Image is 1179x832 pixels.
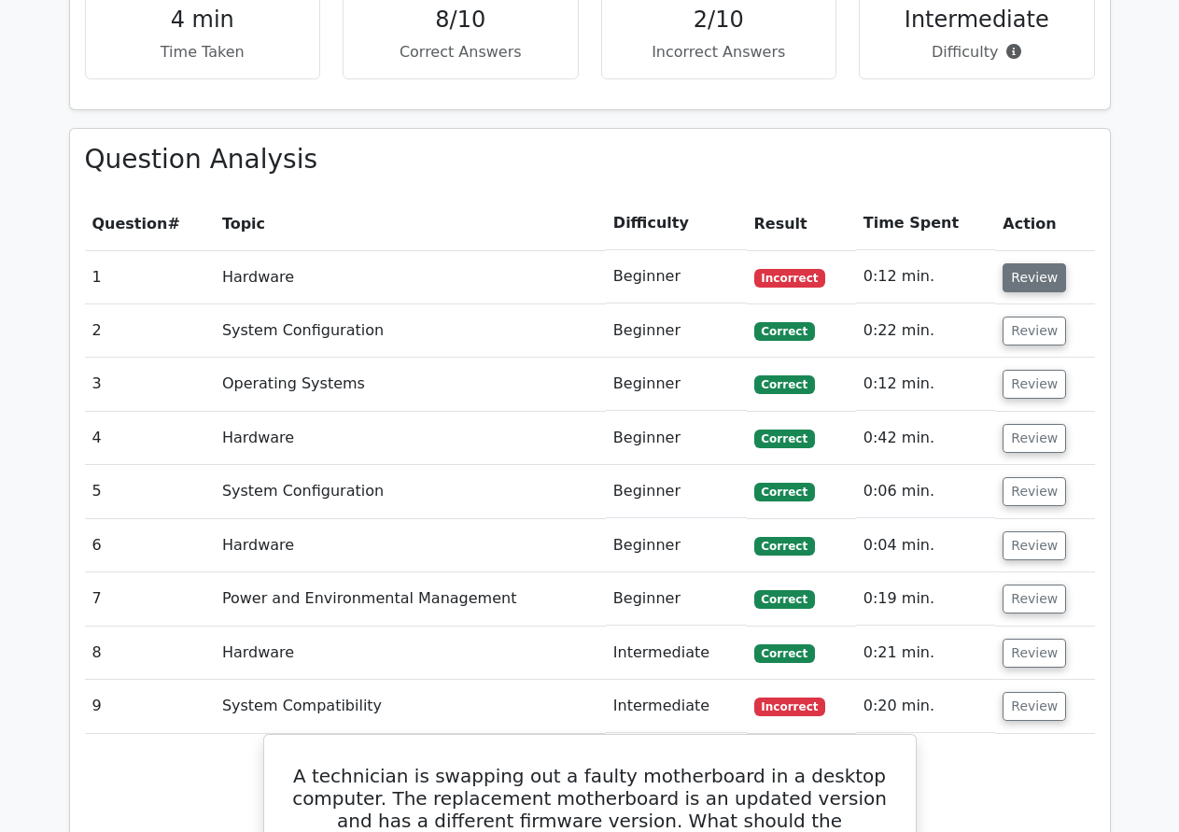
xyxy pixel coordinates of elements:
td: 0:04 min. [856,519,996,572]
button: Review [1003,424,1066,453]
span: Correct [754,322,815,341]
td: 4 [85,412,215,465]
td: 1 [85,250,215,303]
p: Time Taken [101,41,305,63]
td: 0:21 min. [856,627,996,680]
span: Correct [754,644,815,663]
span: Incorrect [754,269,826,288]
h4: Intermediate [875,7,1079,34]
p: Incorrect Answers [617,41,821,63]
button: Review [1003,692,1066,721]
td: Hardware [215,519,606,572]
span: Correct [754,483,815,501]
td: Intermediate [606,680,747,733]
span: Question [92,215,168,233]
td: Intermediate [606,627,747,680]
td: Hardware [215,627,606,680]
td: 0:12 min. [856,358,996,411]
button: Review [1003,477,1066,506]
h4: 2/10 [617,7,821,34]
td: Beginner [606,572,747,626]
td: Power and Environmental Management [215,572,606,626]
td: Beginner [606,304,747,358]
th: Difficulty [606,197,747,250]
td: 0:12 min. [856,250,996,303]
h3: Question Analysis [85,144,1095,176]
h4: 8/10 [358,7,563,34]
span: Incorrect [754,698,826,716]
td: Beginner [606,465,747,518]
button: Review [1003,317,1066,345]
td: 7 [85,572,215,626]
td: 0:22 min. [856,304,996,358]
td: Beginner [606,358,747,411]
button: Review [1003,370,1066,399]
h4: 4 min [101,7,305,34]
th: Action [995,197,1094,250]
span: Correct [754,537,815,556]
td: System Compatibility [215,680,606,733]
button: Review [1003,263,1066,292]
button: Review [1003,639,1066,668]
td: 6 [85,519,215,572]
span: Correct [754,375,815,394]
td: Beginner [606,412,747,465]
th: Result [747,197,856,250]
p: Correct Answers [358,41,563,63]
p: Difficulty [875,41,1079,63]
td: 0:06 min. [856,465,996,518]
td: 0:19 min. [856,572,996,626]
td: 9 [85,680,215,733]
td: 2 [85,304,215,358]
td: 5 [85,465,215,518]
button: Review [1003,585,1066,613]
td: 8 [85,627,215,680]
td: Beginner [606,519,747,572]
th: Time Spent [856,197,996,250]
td: Beginner [606,250,747,303]
td: Hardware [215,412,606,465]
td: System Configuration [215,304,606,358]
th: # [85,197,215,250]
td: Hardware [215,250,606,303]
td: 0:20 min. [856,680,996,733]
span: Correct [754,590,815,609]
td: 3 [85,358,215,411]
span: Correct [754,430,815,448]
td: 0:42 min. [856,412,996,465]
td: System Configuration [215,465,606,518]
th: Topic [215,197,606,250]
td: Operating Systems [215,358,606,411]
button: Review [1003,531,1066,560]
